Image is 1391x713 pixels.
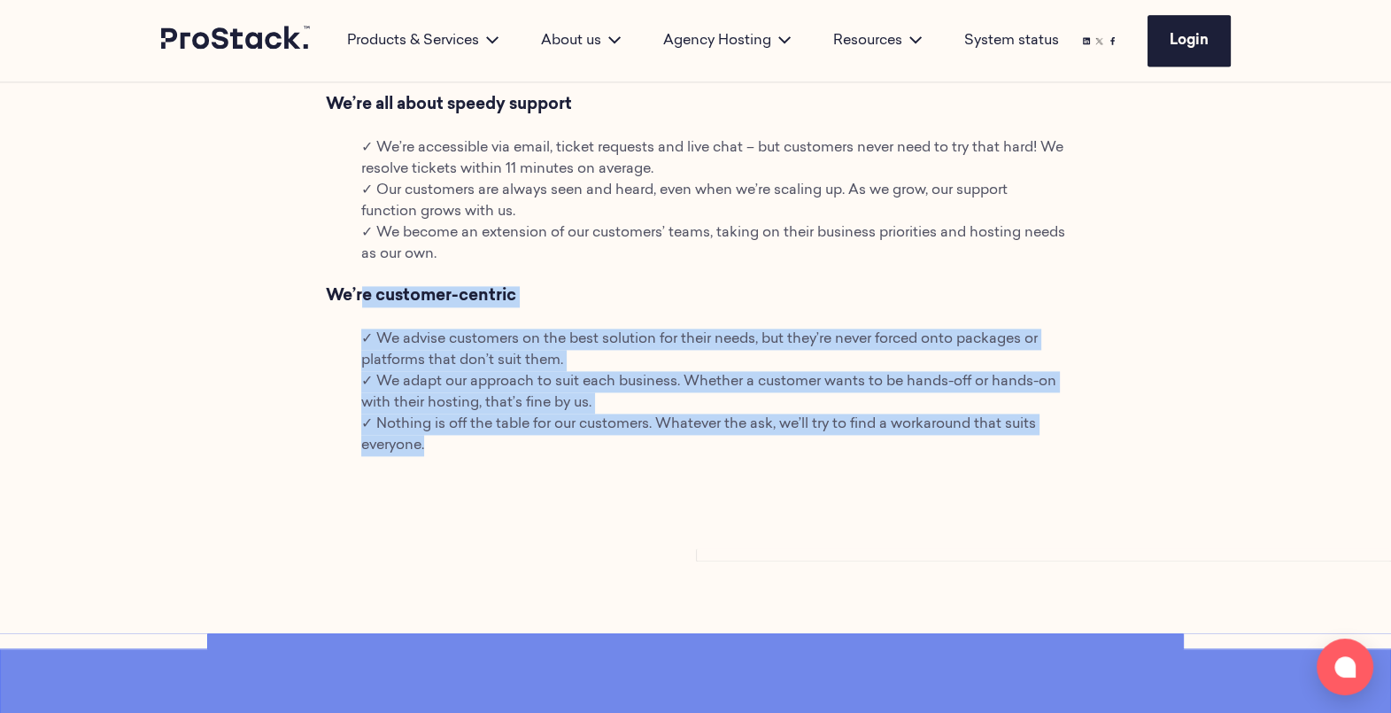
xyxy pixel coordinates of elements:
[1148,15,1231,66] a: Login
[812,30,943,51] div: Resources
[361,222,1066,265] li: ✓ We become an extension of our customers’ teams, taking on their business priorities and hosting...
[361,180,1066,222] li: ✓ Our customers are always seen and heard, even when we’re scaling up. As we grow, our support fu...
[326,286,1066,307] h3: We’re customer-centric
[520,30,642,51] div: About us
[1170,34,1209,48] span: Login
[964,30,1059,51] a: System status
[361,329,1066,371] li: ✓ We advise customers on the best solution for their needs, but they’re never forced onto package...
[642,30,812,51] div: Agency Hosting
[326,95,1066,116] h3: We’re all about speedy support
[361,414,1066,456] li: ✓ Nothing is off the table for our customers. Whatever the ask, we’ll try to find a workaround th...
[326,30,520,51] div: Products & Services
[361,371,1066,414] li: ✓ We adapt our approach to suit each business. Whether a customer wants to be hands-off or hands-...
[161,26,312,56] a: Prostack logo
[1317,639,1373,695] button: Open chat window
[361,137,1066,180] li: ✓ We’re accessible via email, ticket requests and live chat – but customers never need to try tha...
